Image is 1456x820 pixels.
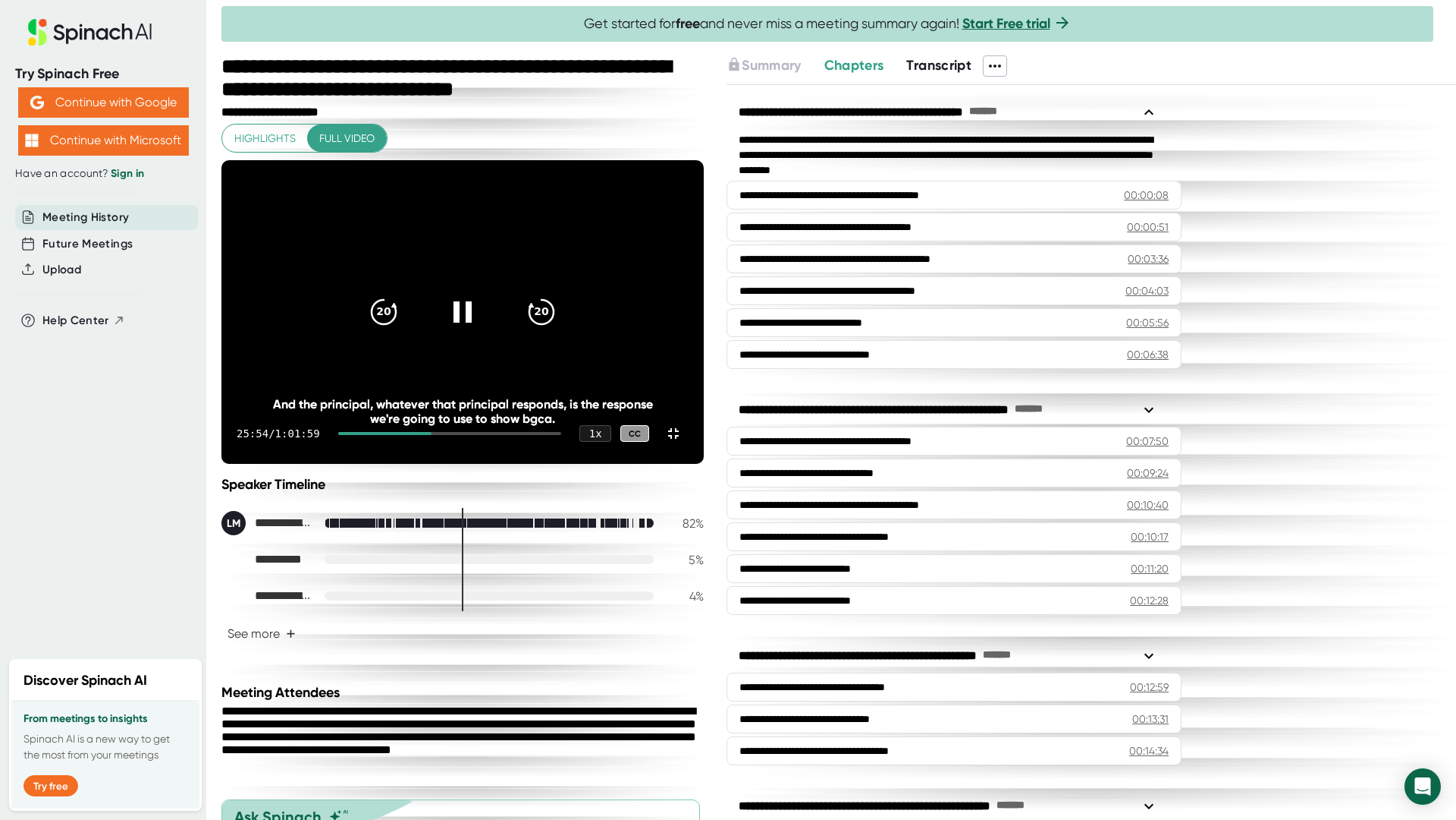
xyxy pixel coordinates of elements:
[1126,434,1169,449] div: 00:07:50
[42,209,129,226] button: Meeting History
[18,87,189,118] button: Continue with Google
[1126,315,1169,330] div: 00:05:56
[666,553,704,567] div: 5 %
[24,713,187,725] h3: From meetings to insights
[221,511,312,535] div: Lisa Manvilla
[286,628,296,640] span: +
[1130,680,1169,695] div: 00:12:59
[234,129,296,148] span: Highlights
[726,55,801,76] button: Summary
[742,57,801,74] span: Summary
[221,620,302,647] button: See more+
[676,15,700,32] b: free
[221,547,312,572] div: Antoinette
[1127,347,1169,362] div: 00:06:38
[42,312,125,330] button: Help Center
[24,775,78,796] button: Try free
[307,125,387,153] button: Full video
[24,670,147,691] h2: Discover Spinach AI
[111,167,144,180] a: Sign in
[221,547,246,572] div: A
[18,125,189,156] button: Continue with Microsoft
[584,15,1072,33] span: Get started for and never miss a meeting summary again!
[1131,561,1169,576] div: 00:11:20
[24,731,187,763] p: Spinach AI is a new way to get the most from your meetings
[222,125,308,153] button: Highlights
[1127,219,1169,235] div: 00:00:51
[1127,465,1169,481] div: 00:09:24
[666,589,704,604] div: 4 %
[221,476,704,493] div: Speaker Timeline
[42,261,81,279] button: Upload
[1404,768,1441,805] div: Open Intercom Messenger
[1125,283,1169,298] div: 00:04:03
[1128,251,1169,266] div: 00:03:36
[15,65,191,83] div: Try Spinach Free
[824,55,884,76] button: Chapters
[726,55,824,77] div: Upgrade to access
[221,584,312,608] div: Jennifer Raymond
[1131,529,1169,544] div: 00:10:17
[221,511,246,535] div: LM
[906,57,971,74] span: Transcript
[824,57,884,74] span: Chapters
[1130,593,1169,608] div: 00:12:28
[270,397,656,426] div: And the principal, whatever that principal responds, is the response we're going to use to show b...
[579,425,611,442] div: 1 x
[221,684,708,701] div: Meeting Attendees
[30,96,44,109] img: Aehbyd4JwY73AAAAAElFTkSuQmCC
[1132,711,1169,727] div: 00:13:31
[620,425,649,443] div: CC
[1129,743,1169,758] div: 00:14:34
[666,516,704,531] div: 82 %
[906,55,971,76] button: Transcript
[1124,188,1169,203] div: 00:00:08
[15,167,191,181] div: Have an account?
[1127,497,1169,512] div: 00:10:40
[962,15,1050,32] a: Start Free trial
[221,584,246,608] div: JR
[42,312,109,330] span: Help Center
[237,427,320,440] div: 25:54 / 1:01:59
[319,129,375,148] span: Full video
[42,235,133,253] button: Future Meetings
